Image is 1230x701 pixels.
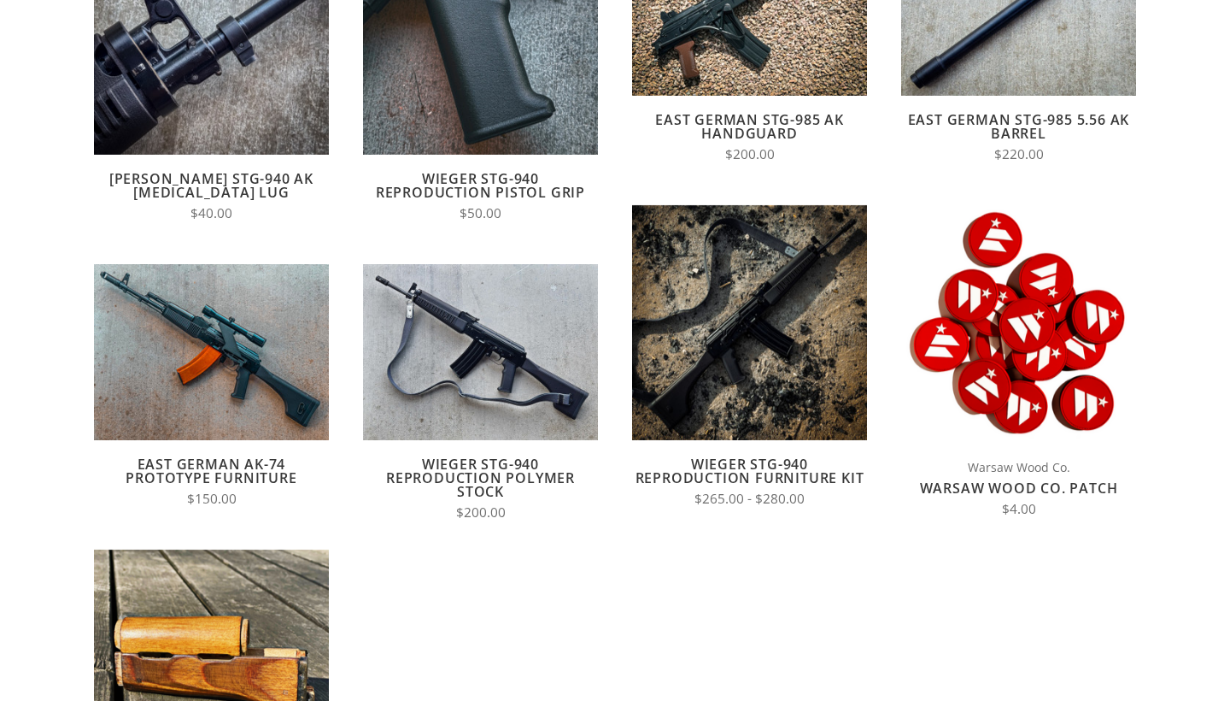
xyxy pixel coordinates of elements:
a: East German AK-74 Prototype Furniture [126,455,296,487]
span: $40.00 [190,204,232,222]
a: Wieger STG-940 Reproduction Pistol Grip [376,169,585,202]
a: Warsaw Wood Co. Patch [920,479,1118,498]
a: [PERSON_NAME] STG-940 AK [MEDICAL_DATA] Lug [109,169,313,202]
a: Wieger STG-940 Reproduction Furniture Kit [635,455,864,487]
img: Wieger STG-940 Reproduction Polymer Stock [363,264,598,440]
span: $50.00 [460,204,501,222]
img: East German AK-74 Prototype Furniture [94,264,329,440]
span: Warsaw Wood Co. [901,457,1136,477]
span: $200.00 [456,504,506,521]
span: $4.00 [1002,500,1036,518]
a: East German STG-985 5.56 AK Barrel [908,110,1130,143]
a: East German STG-985 AK Handguard [655,110,844,143]
img: Warsaw Wood Co. Patch [901,205,1136,440]
img: Wieger STG-940 Reproduction Furniture Kit [632,205,867,440]
span: $150.00 [187,490,237,508]
span: $265.00 - $280.00 [694,490,805,508]
span: $220.00 [994,145,1044,163]
a: Wieger STG-940 Reproduction Polymer Stock [386,455,575,501]
span: $200.00 [725,145,775,163]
